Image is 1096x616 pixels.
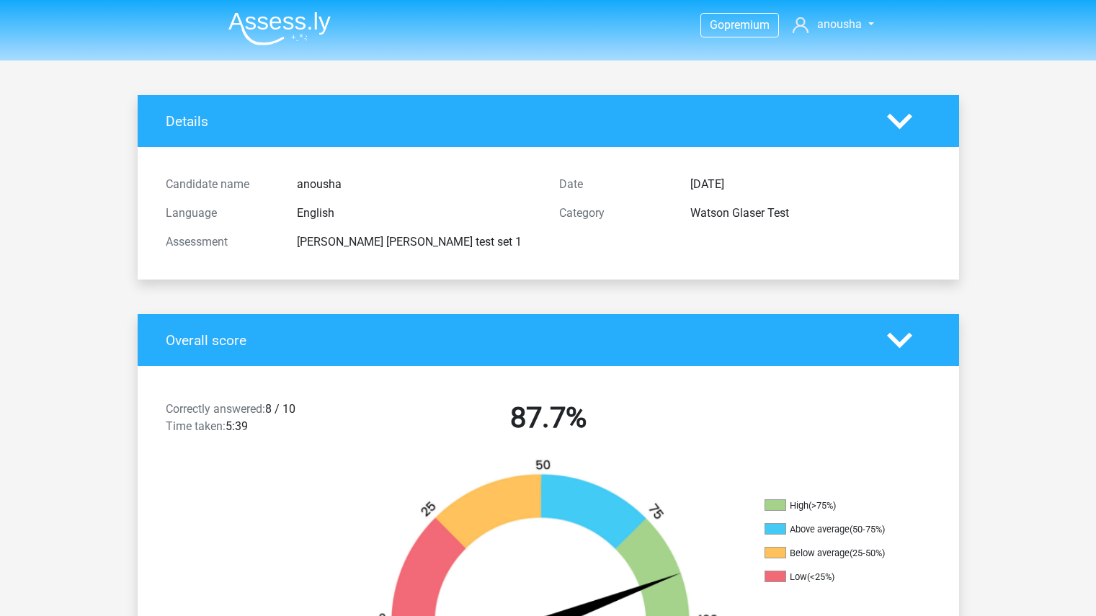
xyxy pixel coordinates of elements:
div: Watson Glaser Test [680,205,942,222]
img: Assessly [228,12,331,45]
div: (<25%) [807,571,834,582]
div: [DATE] [680,176,942,193]
a: Gopremium [701,15,778,35]
h4: Overall score [166,332,865,349]
div: 8 / 10 5:39 [155,401,352,441]
span: Correctly answered: [166,402,265,416]
div: English [286,205,548,222]
div: Language [155,205,286,222]
li: High [765,499,909,512]
div: (>75%) [808,500,836,511]
div: Assessment [155,233,286,251]
div: (25-50%) [850,548,885,558]
li: Below average [765,547,909,560]
h4: Details [166,113,865,130]
span: premium [724,18,770,32]
div: anousha [286,176,548,193]
span: Go [710,18,724,32]
div: (50-75%) [850,524,885,535]
span: Time taken: [166,419,226,433]
div: Date [548,176,680,193]
h2: 87.7% [362,401,734,435]
div: [PERSON_NAME] [PERSON_NAME] test set 1 [286,233,548,251]
li: Low [765,571,909,584]
a: anousha [787,16,879,33]
div: Category [548,205,680,222]
span: anousha [817,17,862,31]
div: Candidate name [155,176,286,193]
li: Above average [765,523,909,536]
